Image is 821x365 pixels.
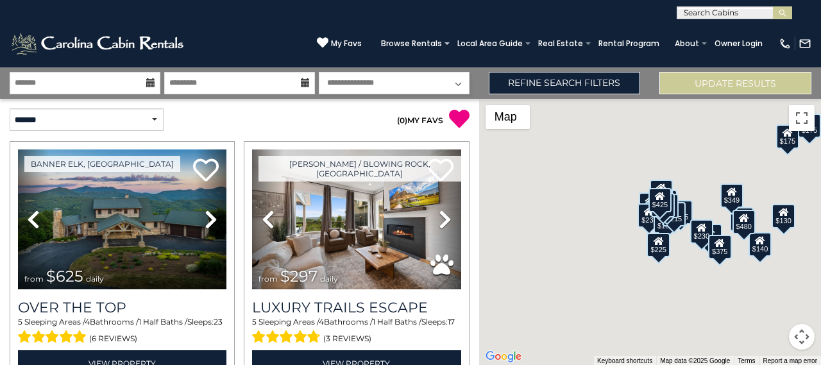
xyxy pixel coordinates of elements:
[373,317,421,327] span: 1 Half Baths /
[46,267,83,285] span: $625
[489,72,641,94] a: Refine Search Filters
[10,31,187,56] img: White-1-2.png
[648,188,672,214] div: $425
[89,330,137,347] span: (6 reviews)
[482,348,525,365] a: Open this area in Google Maps (opens a new window)
[654,209,677,235] div: $185
[375,35,448,53] a: Browse Rentals
[193,157,219,185] a: Add to favorites
[86,274,104,284] span: daily
[656,193,679,219] div: $165
[532,35,589,53] a: Real Estate
[397,115,443,125] a: (0)MY FAVS
[647,232,670,258] div: $225
[400,115,405,125] span: 0
[798,114,821,139] div: $175
[252,316,461,347] div: Sleeping Areas / Bathrooms / Sleeps:
[18,149,226,289] img: thumbnail_167153549.jpeg
[732,210,756,235] div: $480
[252,317,257,327] span: 5
[317,37,362,50] a: My Favs
[495,110,518,124] span: Map
[789,105,815,131] button: Toggle fullscreen view
[24,274,44,284] span: from
[18,317,22,327] span: 5
[280,267,317,285] span: $297
[448,317,455,327] span: 17
[731,207,754,233] div: $165
[690,219,713,244] div: $230
[482,348,525,365] img: Google
[789,324,815,350] button: Map camera controls
[451,35,529,53] a: Local Area Guide
[772,204,795,230] div: $130
[663,202,686,228] div: $215
[779,37,791,50] img: phone-regular-white.png
[720,183,743,209] div: $349
[659,72,811,94] button: Update Results
[708,35,769,53] a: Owner Login
[397,115,407,125] span: ( )
[252,299,461,316] a: Luxury Trails Escape
[669,199,692,225] div: $625
[740,357,758,364] a: Terms (opens in new tab)
[214,317,223,327] span: 23
[592,35,666,53] a: Rental Program
[18,316,226,347] div: Sleeping Areas / Bathrooms / Sleeps:
[749,232,772,257] div: $140
[799,37,811,50] img: mail-regular-white.png
[24,156,180,172] a: Banner Elk, [GEOGRAPHIC_DATA]
[776,124,799,150] div: $175
[258,274,278,284] span: from
[708,234,731,260] div: $375
[600,356,655,365] button: Keyboard shortcuts
[323,330,371,347] span: (3 reviews)
[638,203,661,229] div: $230
[319,317,324,327] span: 4
[258,156,461,182] a: [PERSON_NAME] / Blowing Rock, [GEOGRAPHIC_DATA]
[252,149,461,289] img: thumbnail_168695581.jpeg
[650,179,673,205] div: $125
[766,357,817,364] a: Report a map error
[668,35,706,53] a: About
[331,38,362,49] span: My Favs
[486,105,530,129] button: Change map style
[18,299,226,316] a: Over The Top
[652,192,675,218] div: $535
[139,317,187,327] span: 1 Half Baths /
[663,357,732,364] span: Map data ©2025 Google
[320,274,338,284] span: daily
[85,317,90,327] span: 4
